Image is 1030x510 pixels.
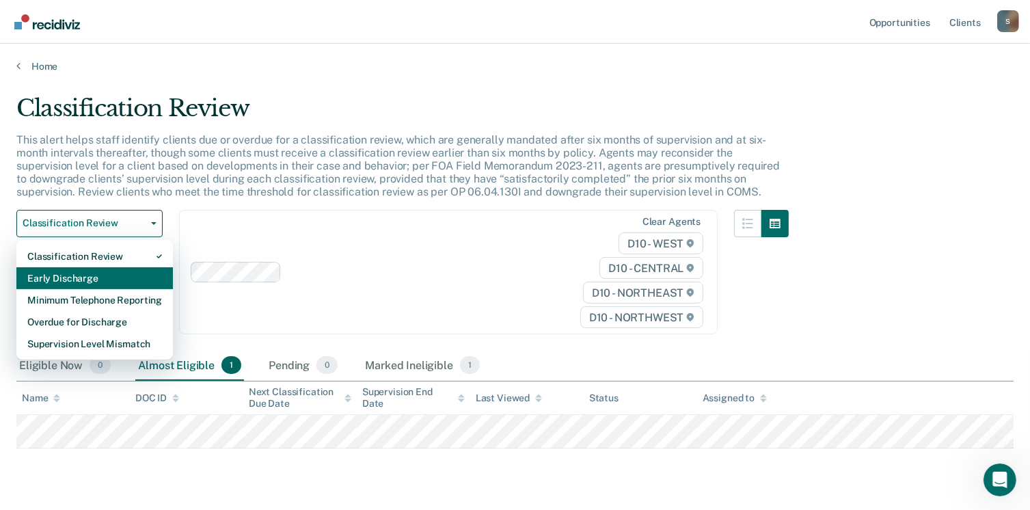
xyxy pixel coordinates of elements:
[16,94,789,133] div: Classification Review
[599,257,703,279] span: D10 - CENTRAL
[27,267,162,289] div: Early Discharge
[583,282,703,304] span: D10 - NORTHEAST
[22,392,60,404] div: Name
[135,392,179,404] div: DOC ID
[642,216,701,228] div: Clear agents
[221,356,241,374] span: 1
[27,289,162,311] div: Minimum Telephone Reporting
[997,10,1019,32] button: Profile dropdown button
[135,351,244,381] div: Almost Eligible1
[476,392,542,404] div: Last Viewed
[90,356,111,374] span: 0
[316,356,338,374] span: 0
[580,306,703,328] span: D10 - NORTHWEST
[362,351,483,381] div: Marked Ineligible1
[460,356,480,374] span: 1
[27,245,162,267] div: Classification Review
[27,311,162,333] div: Overdue for Discharge
[16,60,1014,72] a: Home
[16,210,163,237] button: Classification Review
[619,232,703,254] span: D10 - WEST
[14,14,80,29] img: Recidiviz
[27,333,162,355] div: Supervision Level Mismatch
[703,392,767,404] div: Assigned to
[266,351,340,381] div: Pending0
[16,351,113,381] div: Eligible Now0
[23,217,146,229] span: Classification Review
[249,386,351,410] div: Next Classification Due Date
[997,10,1019,32] div: S
[984,464,1016,496] iframe: Intercom live chat
[16,133,780,199] p: This alert helps staff identify clients due or overdue for a classification review, which are gen...
[362,386,465,410] div: Supervision End Date
[589,392,619,404] div: Status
